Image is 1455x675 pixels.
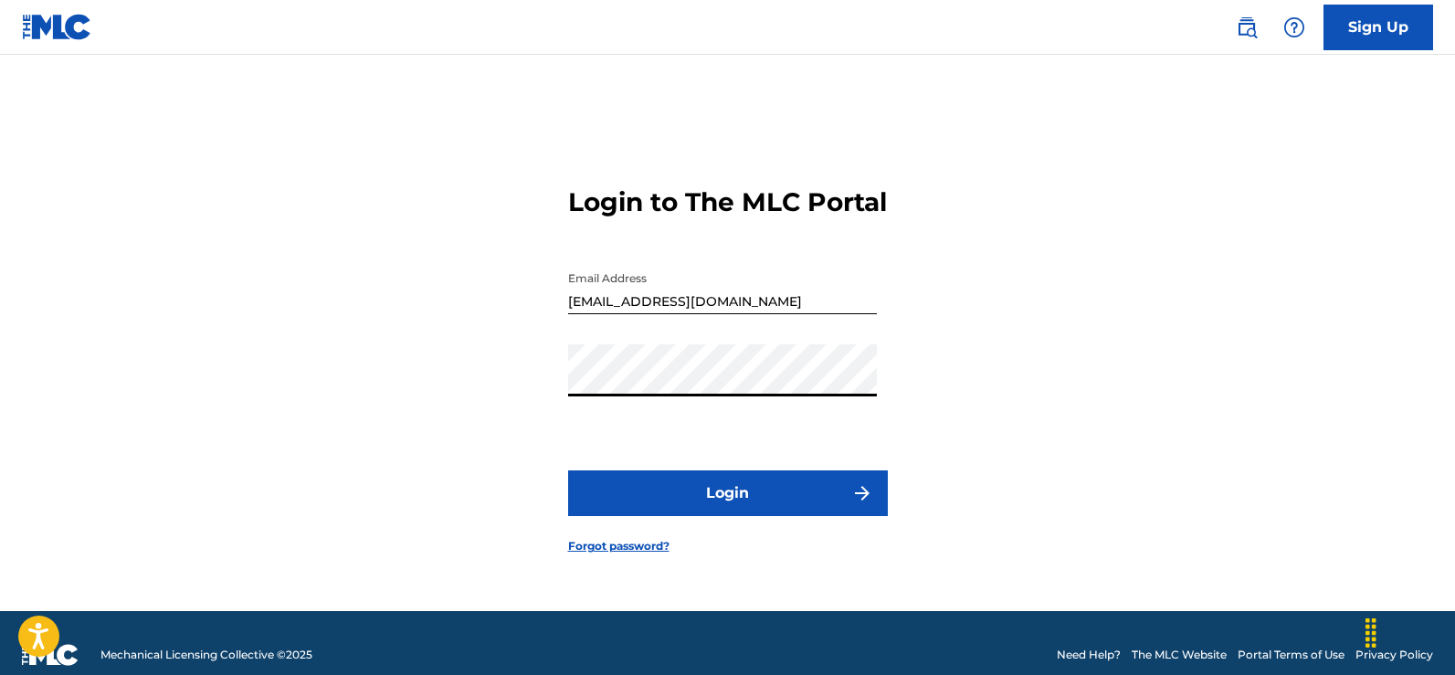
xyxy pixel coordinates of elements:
div: Arrastrar [1356,606,1386,660]
iframe: Chat Widget [1364,587,1455,675]
h3: Login to The MLC Portal [568,186,887,218]
img: f7272a7cc735f4ea7f67.svg [851,482,873,504]
a: Sign Up [1323,5,1433,50]
img: MLC Logo [22,14,92,40]
div: Help [1276,9,1313,46]
a: Privacy Policy [1355,647,1433,663]
img: search [1236,16,1258,38]
img: logo [22,644,79,666]
img: help [1283,16,1305,38]
a: Portal Terms of Use [1238,647,1344,663]
a: The MLC Website [1132,647,1227,663]
a: Public Search [1228,9,1265,46]
button: Login [568,470,888,516]
span: Mechanical Licensing Collective © 2025 [100,647,312,663]
a: Forgot password? [568,538,670,554]
div: Widget de chat [1364,587,1455,675]
a: Need Help? [1057,647,1121,663]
